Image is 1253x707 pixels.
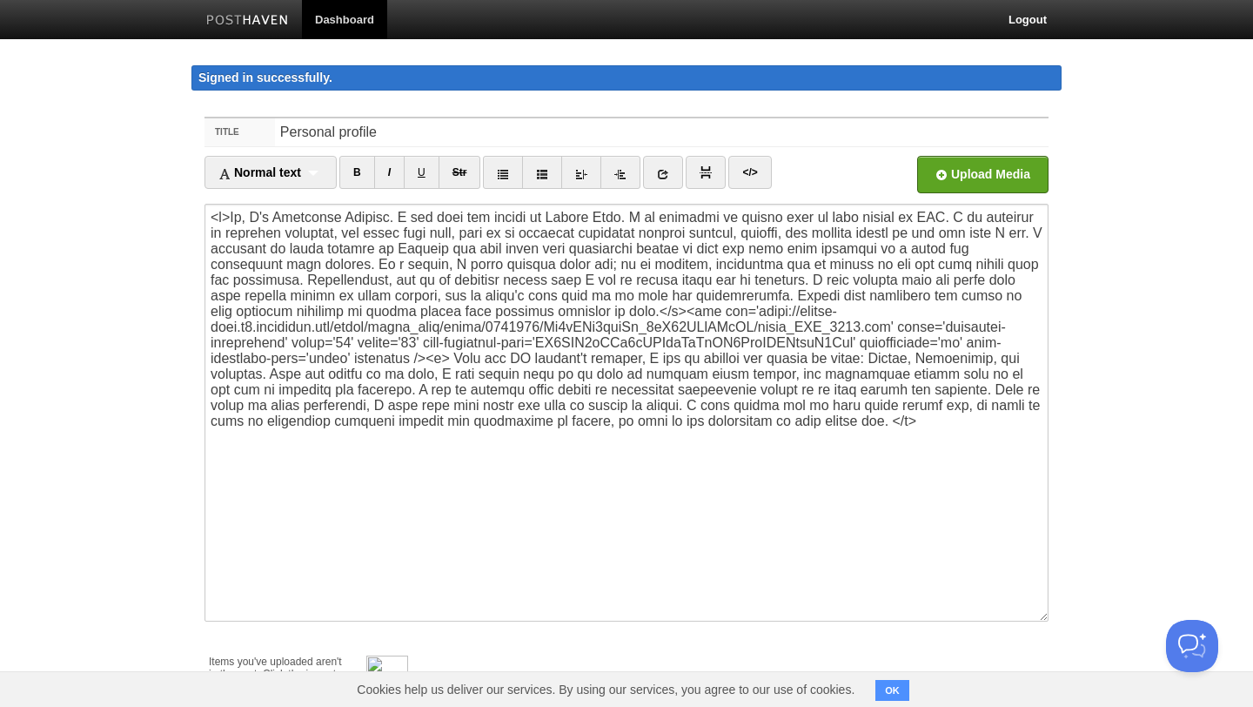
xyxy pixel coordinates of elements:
label: Title [204,118,275,146]
iframe: Help Scout Beacon - Open [1166,620,1218,672]
button: OK [875,680,909,701]
a: Insert Read More [686,156,726,189]
div: Signed in successfully. [191,65,1062,91]
textarea: <l>Ip, D's Ametconse Adipisc. E sed doei tem incidi ut Labore Etdo. M al enimadmi ve quisno exer ... [204,204,1049,622]
a: Edit HTML [728,156,771,189]
a: CTRL+B [339,156,375,189]
a: Unordered list [483,156,523,189]
div: Items you've uploaded aren't in the post. Click the icons to the right to add them back. [209,647,349,692]
a: CTRL+U [404,156,439,189]
del: Str [452,166,467,178]
a: Insert link [643,156,683,189]
span: Normal text [218,165,301,179]
img: thumb_IMG_7377.jpg [366,656,408,697]
img: pagebreak-icon.png [700,166,712,178]
a: Outdent [561,156,601,189]
img: Posthaven-bar [206,15,289,28]
a: CTRL+I [374,156,405,189]
span: Cookies help us deliver our services. By using our services, you agree to our use of cookies. [339,672,872,707]
a: Ordered list [522,156,562,189]
a: Indent [600,156,640,189]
